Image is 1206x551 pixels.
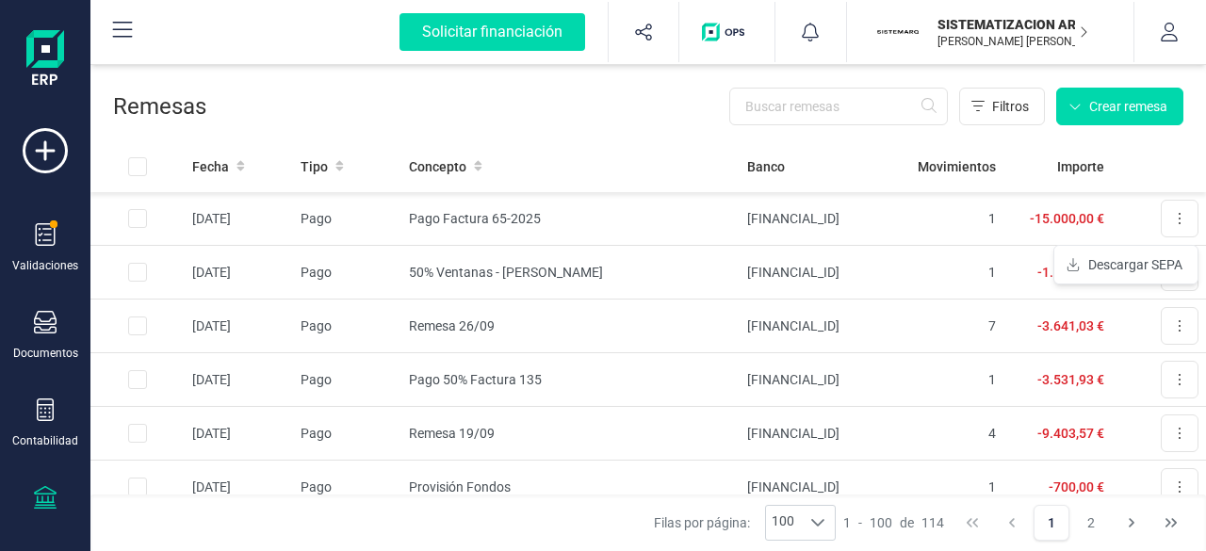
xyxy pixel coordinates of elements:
div: Filas por página: [654,505,837,541]
td: [DATE] [185,461,293,514]
span: Descargar SEPA [1088,255,1182,274]
span: Filtros [992,97,1029,116]
td: [DATE] [185,300,293,353]
span: Pago [301,479,332,494]
span: 100 [870,513,892,532]
button: Crear remesa [1056,88,1183,125]
span: Movimientos [918,157,996,176]
button: Filtros [959,88,1045,125]
span: de [900,513,914,532]
td: [FINANCIAL_ID] [740,192,895,246]
span: Pago [301,372,332,387]
button: First Page [954,505,990,541]
div: Contabilidad [12,433,78,448]
td: 7 [895,300,1003,353]
span: -15.000,00 € [1030,211,1104,226]
p: [PERSON_NAME] [PERSON_NAME] [937,34,1088,49]
button: Page 1 [1034,505,1069,541]
div: - [843,513,944,532]
img: Logo de OPS [702,23,752,41]
span: -3.641,03 € [1037,318,1104,333]
div: Row Selected 587aa4ea-b9d1-4e8f-9d00-ff0beebeff36 [128,263,147,282]
span: Pago [301,211,332,226]
img: SI [877,11,919,53]
span: 100 [766,506,800,540]
td: [DATE] [185,192,293,246]
div: Solicitar financiación [399,13,585,51]
span: -1.978,94 € [1037,265,1104,280]
span: Fecha [192,157,229,176]
p: SISTEMATIZACION ARQUITECTONICA EN REFORMAS SL [937,15,1088,34]
td: 1 [895,192,1003,246]
span: 1 [843,513,851,532]
button: Previous Page [994,505,1030,541]
img: Logo Finanedi [26,30,64,90]
button: Solicitar financiación [377,2,608,62]
span: Tipo [301,157,328,176]
td: 1 [895,461,1003,514]
button: Next Page [1114,505,1149,541]
td: 50% Ventanas - [PERSON_NAME] [401,246,740,300]
td: Provisión Fondos [401,461,740,514]
td: Remesa 19/09 [401,407,740,461]
div: Row Selected 16d13a14-4790-40c0-98dd-8b3c27961802 [128,209,147,228]
p: Remesas [113,91,206,122]
span: Crear remesa [1089,97,1167,116]
td: [DATE] [185,353,293,407]
div: Documentos [13,346,78,361]
span: Concepto [409,157,466,176]
button: Descargar SEPA [1054,246,1198,284]
span: Importe [1057,157,1104,176]
span: -3.531,93 € [1037,372,1104,387]
td: [FINANCIAL_ID] [740,300,895,353]
div: Validaciones [12,258,78,273]
td: 1 [895,353,1003,407]
span: -9.403,57 € [1037,426,1104,441]
input: Buscar remesas [729,88,948,125]
div: All items unselected [128,157,147,176]
td: [DATE] [185,407,293,461]
span: -700,00 € [1049,479,1104,494]
td: [FINANCIAL_ID] [740,353,895,407]
td: [DATE] [185,246,293,300]
td: [FINANCIAL_ID] [740,407,895,461]
td: Remesa 26/09 [401,300,740,353]
div: Row Selected 7fffcda6-0ec2-4fa9-bae5-c660fa77a7d5 [128,424,147,443]
span: Banco [747,157,785,176]
button: Page 2 [1073,505,1109,541]
span: Pago [301,318,332,333]
td: [FINANCIAL_ID] [740,461,895,514]
span: Pago [301,265,332,280]
button: Logo de OPS [691,2,763,62]
td: Pago 50% Factura 135 [401,353,740,407]
td: [FINANCIAL_ID] [740,246,895,300]
div: Row Selected f914f696-8490-4556-9e57-9c524bc9aa06 [128,478,147,496]
button: SISISTEMATIZACION ARQUITECTONICA EN REFORMAS SL[PERSON_NAME] [PERSON_NAME] [870,2,1111,62]
div: Row Selected ae5109bf-56d6-4888-8b94-10eb31ae15c1 [128,316,147,335]
button: Last Page [1153,505,1189,541]
div: Row Selected b8fd26f3-e912-4b04-8b3d-3a7162a2e9e8 [128,370,147,389]
td: 1 [895,246,1003,300]
td: 4 [895,407,1003,461]
span: 114 [921,513,944,532]
td: Pago Factura 65-2025 [401,192,740,246]
span: Pago [301,426,332,441]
